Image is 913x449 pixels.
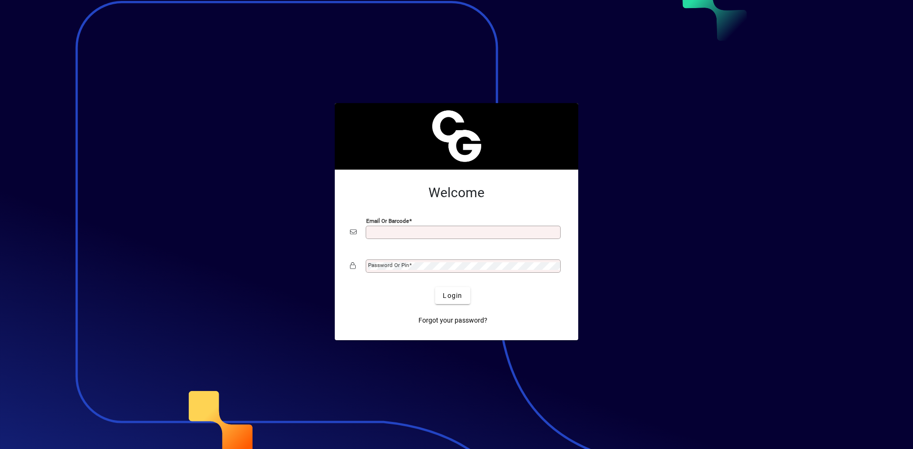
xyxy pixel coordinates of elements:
mat-label: Password or Pin [368,262,409,268]
h2: Welcome [350,185,563,201]
span: Forgot your password? [418,315,487,325]
button: Login [435,287,470,304]
a: Forgot your password? [415,312,491,329]
span: Login [443,291,462,301]
mat-label: Email or Barcode [366,218,409,224]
